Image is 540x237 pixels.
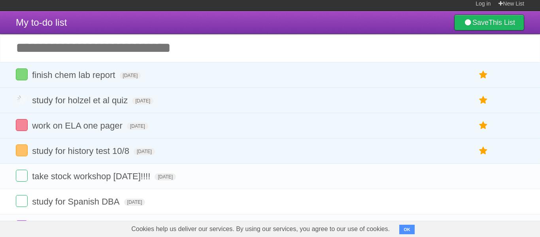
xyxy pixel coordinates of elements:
[32,121,125,131] span: work on ELA one pager
[134,148,155,155] span: [DATE]
[454,15,524,30] a: SaveThis List
[16,170,28,182] label: Done
[16,68,28,80] label: Done
[476,144,491,157] label: Star task
[489,19,515,27] b: This List
[132,97,153,104] span: [DATE]
[32,95,130,105] span: study for holzel et al quiz
[123,221,398,237] span: Cookies help us deliver our services. By using our services, you agree to our use of cookies.
[16,17,67,28] span: My to-do list
[476,119,491,132] label: Star task
[127,123,148,130] span: [DATE]
[16,195,28,207] label: Done
[16,144,28,156] label: Done
[476,94,491,107] label: Star task
[32,146,131,156] span: study for history test 10/8
[16,94,28,106] label: Done
[399,225,415,234] button: OK
[120,72,141,79] span: [DATE]
[32,171,152,181] span: take stock workshop [DATE]!!!!
[32,197,121,207] span: study for Spanish DBA
[16,119,28,131] label: Done
[476,68,491,82] label: Star task
[16,220,28,232] label: Done
[155,173,176,180] span: [DATE]
[124,199,145,206] span: [DATE]
[32,70,117,80] span: finish chem lab report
